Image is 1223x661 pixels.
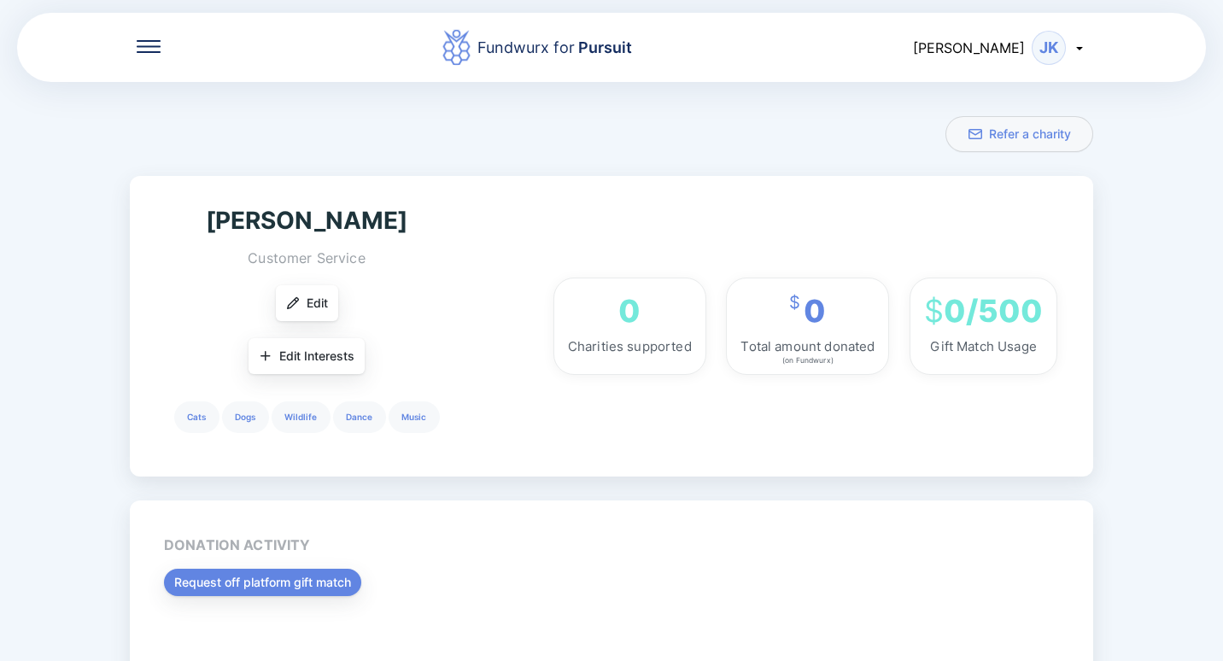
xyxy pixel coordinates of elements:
p: Dogs [235,409,255,424]
div: Donation activity [164,535,311,555]
button: Edit [276,285,338,321]
span: Edit Interests [279,348,354,365]
div: Total amount donated [740,336,875,357]
button: Refer a charity [945,116,1093,152]
div: (on Fundwurx) [782,350,834,371]
div: [PERSON_NAME] [206,210,408,231]
p: Wildlife [284,409,317,424]
span: $ [924,292,944,330]
div: Fundwurx for [477,36,632,60]
p: Cats [187,409,206,424]
p: Music [401,409,426,424]
button: Request off platform gift match [164,569,361,596]
span: Request off platform gift match [174,574,351,591]
span: Pursuit [575,38,632,56]
div: Customer Service [248,248,365,268]
p: Dance [346,409,372,424]
div: Gift Match Usage [930,336,1036,357]
span: Refer a charity [989,126,1071,143]
div: Charities supported [568,336,692,357]
span: Edit [307,295,328,312]
div: 0 [789,292,826,330]
span: $ [789,292,800,313]
span: [PERSON_NAME] [913,39,1025,56]
div: 0/500 [924,292,1043,330]
div: 0 [618,292,641,330]
button: Edit Interests [249,338,365,374]
div: JK [1032,31,1066,65]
